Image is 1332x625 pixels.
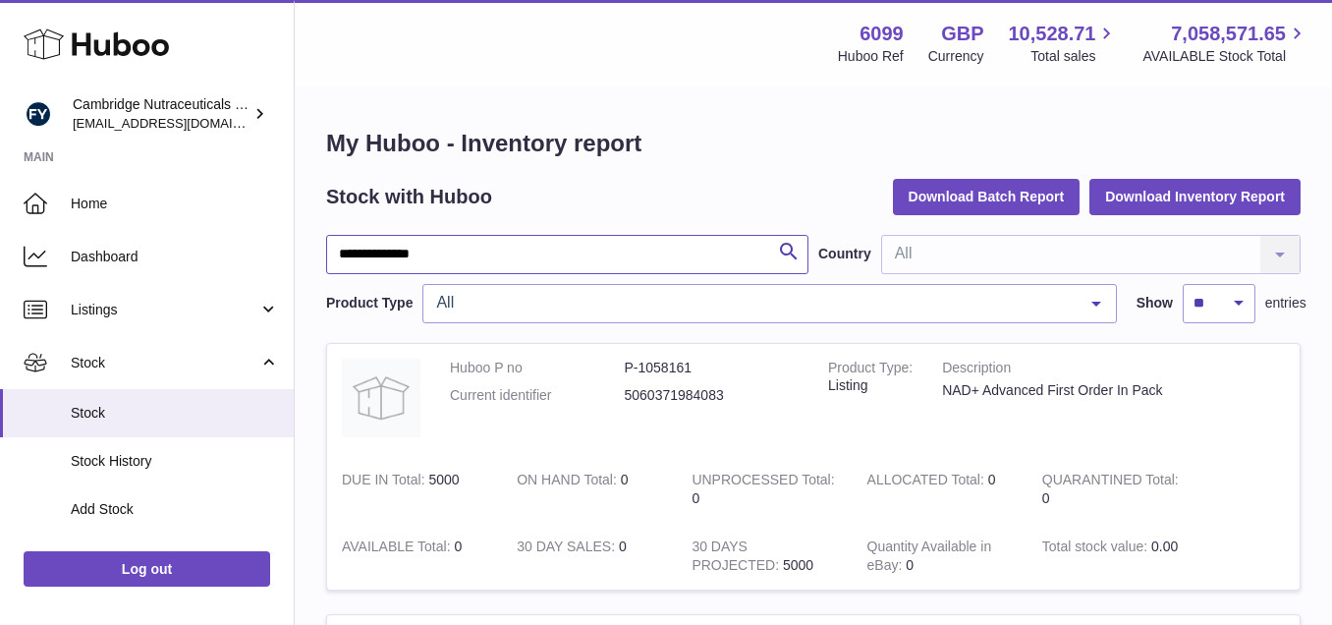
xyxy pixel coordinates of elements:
[853,523,1027,590] td: 0
[942,381,1224,400] div: NAD+ Advanced First Order In Pack
[431,293,1076,312] span: All
[342,539,454,559] strong: AVAILABLE Total
[1137,294,1173,312] label: Show
[942,359,1224,382] strong: Description
[1008,21,1095,47] span: 10,528.71
[71,354,258,372] span: Stock
[1142,21,1308,66] a: 7,058,571.65 AVAILABLE Stock Total
[502,523,677,590] td: 0
[517,539,619,559] strong: 30 DAY SALES
[73,95,250,133] div: Cambridge Nutraceuticals Ltd
[677,456,852,523] td: 0
[625,386,800,405] dd: 5060371984083
[24,99,53,129] img: huboo@camnutra.com
[450,359,625,377] dt: Huboo P no
[941,21,983,47] strong: GBP
[73,115,289,131] span: [EMAIL_ADDRESS][DOMAIN_NAME]
[326,294,413,312] label: Product Type
[828,360,913,380] strong: Product Type
[860,21,904,47] strong: 6099
[517,472,621,492] strong: ON HAND Total
[1030,47,1118,66] span: Total sales
[677,523,852,590] td: 5000
[692,472,834,492] strong: UNPROCESSED Total
[692,539,783,578] strong: 30 DAYS PROJECTED
[1151,539,1178,554] span: 0.00
[1142,47,1308,66] span: AVAILABLE Stock Total
[818,245,871,263] label: Country
[838,47,904,66] div: Huboo Ref
[342,359,420,437] img: product image
[867,539,992,578] strong: Quantity Available in eBay
[1265,294,1306,312] span: entries
[828,377,867,393] span: listing
[1171,21,1286,47] span: 7,058,571.65
[71,195,279,213] span: Home
[853,456,1027,523] td: 0
[1042,539,1151,559] strong: Total stock value
[625,359,800,377] dd: P-1058161
[326,128,1301,159] h1: My Huboo - Inventory report
[502,456,677,523] td: 0
[71,404,279,423] span: Stock
[450,386,625,405] dt: Current identifier
[327,523,502,590] td: 0
[71,452,279,471] span: Stock History
[1089,179,1301,214] button: Download Inventory Report
[24,551,270,587] a: Log out
[326,184,492,210] h2: Stock with Huboo
[342,472,428,492] strong: DUE IN Total
[1042,472,1179,492] strong: QUARANTINED Total
[893,179,1081,214] button: Download Batch Report
[71,248,279,266] span: Dashboard
[867,472,988,492] strong: ALLOCATED Total
[327,456,502,523] td: 5000
[1042,490,1050,506] span: 0
[928,47,984,66] div: Currency
[1008,21,1118,66] a: 10,528.71 Total sales
[71,301,258,319] span: Listings
[71,500,279,519] span: Add Stock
